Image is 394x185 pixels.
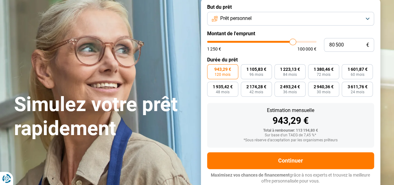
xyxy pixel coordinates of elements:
div: 943,29 € [212,116,369,125]
span: 1 250 € [207,47,221,51]
h1: Simulez votre prêt rapidement [14,93,193,141]
span: 2 174,28 € [246,85,266,89]
div: *Sous réserve d'acceptation par les organismes prêteurs [212,138,369,143]
span: 60 mois [350,73,364,76]
button: Prêt personnel [207,12,374,26]
button: Continuer [207,152,374,169]
span: 24 mois [350,90,364,94]
div: Total à rembourser: 113 194,80 € [212,129,369,133]
span: 120 mois [215,73,230,76]
span: 72 mois [317,73,330,76]
span: 1 380,46 € [314,67,334,71]
span: 943,29 € [214,67,231,71]
span: 48 mois [216,90,230,94]
span: 30 mois [317,90,330,94]
label: Montant de l'emprunt [207,31,374,37]
span: 1 601,87 € [347,67,367,71]
span: Maximisez vos chances de financement [211,173,290,178]
p: grâce à nos experts et trouvez la meilleure offre personnalisée pour vous. [207,172,374,184]
span: 100 000 € [297,47,316,51]
span: 1 935,42 € [213,85,233,89]
span: 36 mois [283,90,297,94]
span: 96 mois [249,73,263,76]
div: Estimation mensuelle [212,108,369,113]
div: Sur base d'un TAEG de 7,45 %* [212,133,369,138]
span: 84 mois [283,73,297,76]
span: 1 223,13 € [280,67,300,71]
label: Durée du prêt [207,57,374,63]
span: € [366,42,369,48]
span: 3 611,76 € [347,85,367,89]
span: Prêt personnel [220,15,252,22]
span: 42 mois [249,90,263,94]
span: 1 105,83 € [246,67,266,71]
span: 2 493,24 € [280,85,300,89]
label: But du prêt [207,4,374,10]
span: 2 940,36 € [314,85,334,89]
